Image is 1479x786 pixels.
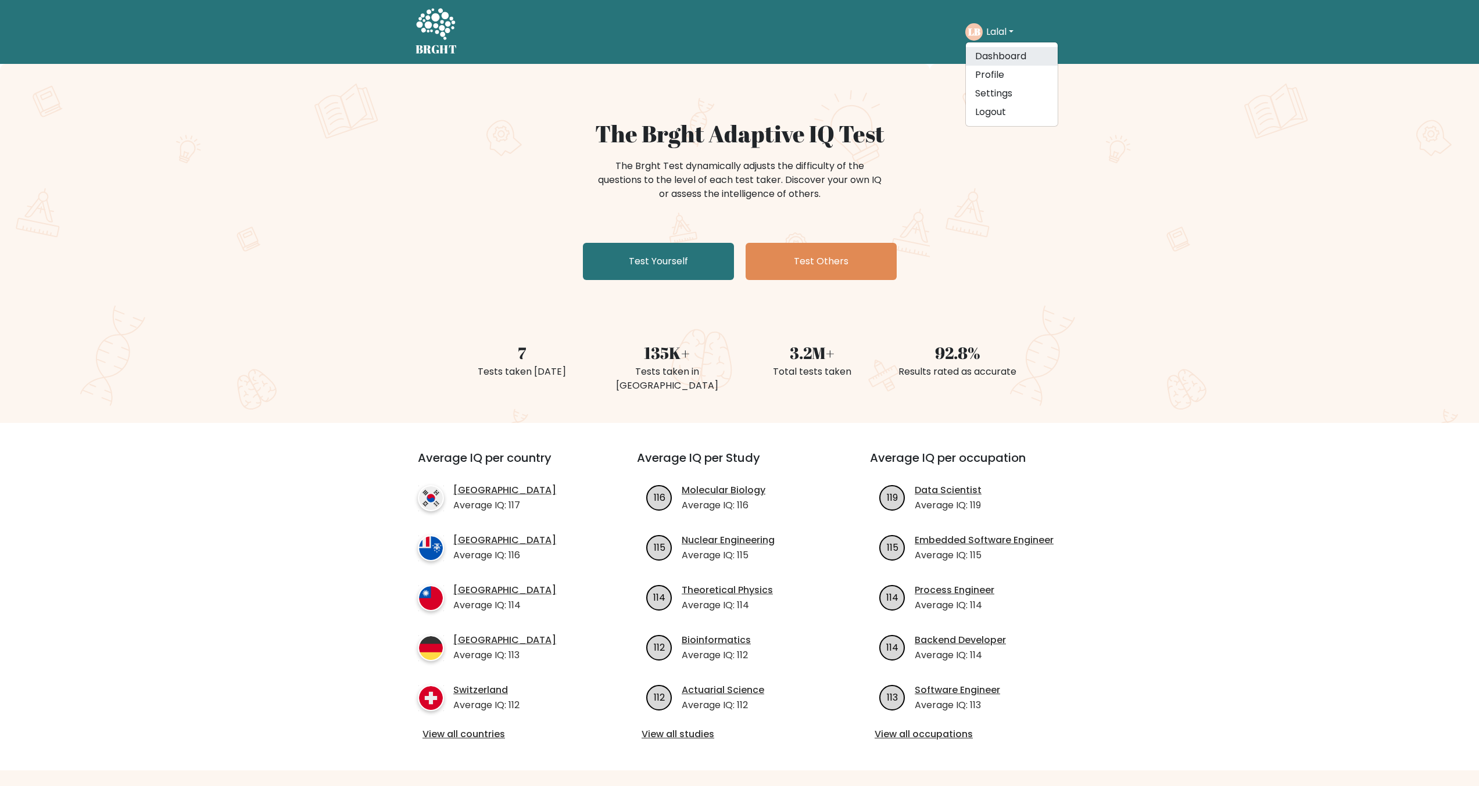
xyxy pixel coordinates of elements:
h3: Average IQ per country [418,451,595,479]
div: 7 [456,340,588,365]
text: 114 [886,640,898,654]
text: 116 [654,490,665,504]
img: country [418,635,444,661]
div: 92.8% [892,340,1023,365]
a: Actuarial Science [682,683,764,697]
h3: Average IQ per occupation [870,451,1075,479]
h3: Average IQ per Study [637,451,842,479]
text: LB [968,25,980,38]
p: Average IQ: 119 [915,498,982,512]
div: Total tests taken [747,365,878,379]
text: 115 [887,540,898,554]
a: Nuclear Engineering [682,533,775,547]
a: Test Others [746,243,897,280]
p: Average IQ: 117 [453,498,556,512]
a: [GEOGRAPHIC_DATA] [453,583,556,597]
a: View all occupations [875,727,1070,741]
h5: BRGHT [416,42,457,56]
a: Switzerland [453,683,520,697]
p: Average IQ: 115 [915,548,1054,562]
div: The Brght Test dynamically adjusts the difficulty of the questions to the level of each test take... [595,159,885,201]
a: Dashboard [966,47,1058,66]
p: Average IQ: 112 [453,698,520,712]
div: 3.2M+ [747,340,878,365]
h1: The Brght Adaptive IQ Test [456,120,1023,148]
a: [GEOGRAPHIC_DATA] [453,483,556,497]
text: 115 [654,540,665,554]
p: Average IQ: 113 [915,698,1000,712]
img: country [418,535,444,561]
a: Profile [966,66,1058,84]
a: Bioinformatics [682,633,751,647]
p: Average IQ: 114 [453,598,556,612]
a: Logout [966,103,1058,121]
p: Average IQ: 113 [453,648,556,662]
a: View all countries [422,727,590,741]
a: BRGHT [416,5,457,59]
img: country [418,685,444,711]
text: 112 [654,690,665,704]
p: Average IQ: 114 [915,648,1006,662]
text: 114 [886,590,898,604]
button: Lalal [983,24,1017,40]
a: Settings [966,84,1058,103]
div: 135K+ [601,340,733,365]
a: [GEOGRAPHIC_DATA] [453,533,556,547]
p: Average IQ: 114 [915,598,994,612]
a: Process Engineer [915,583,994,597]
a: Embedded Software Engineer [915,533,1054,547]
p: Average IQ: 114 [682,598,773,612]
img: country [418,585,444,611]
a: Backend Developer [915,633,1006,647]
p: Average IQ: 112 [682,698,764,712]
div: Tests taken [DATE] [456,365,588,379]
text: 112 [654,640,665,654]
p: Average IQ: 112 [682,648,751,662]
p: Average IQ: 115 [682,548,775,562]
text: 119 [887,490,898,504]
p: Average IQ: 116 [682,498,765,512]
a: Theoretical Physics [682,583,773,597]
text: 113 [887,690,898,704]
a: Data Scientist [915,483,982,497]
div: Results rated as accurate [892,365,1023,379]
div: Tests taken in [GEOGRAPHIC_DATA] [601,365,733,393]
a: Test Yourself [583,243,734,280]
a: [GEOGRAPHIC_DATA] [453,633,556,647]
a: View all studies [642,727,837,741]
a: Software Engineer [915,683,1000,697]
p: Average IQ: 116 [453,548,556,562]
img: country [418,485,444,511]
a: Molecular Biology [682,483,765,497]
text: 114 [653,590,665,604]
